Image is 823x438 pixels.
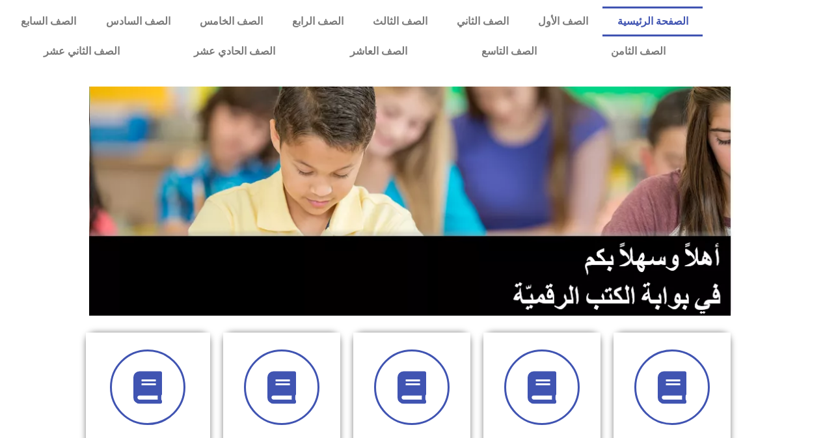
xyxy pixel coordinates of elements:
[7,36,157,66] a: الصف الثاني عشر
[313,36,444,66] a: الصف العاشر
[157,36,312,66] a: الصف الحادي عشر
[444,36,574,66] a: الصف التاسع
[442,7,523,36] a: الصف الثاني
[358,7,442,36] a: الصف الثالث
[574,36,703,66] a: الصف الثامن
[91,7,185,36] a: الصف السادس
[523,7,602,36] a: الصف الأول
[7,7,91,36] a: الصف السابع
[185,7,277,36] a: الصف الخامس
[602,7,703,36] a: الصفحة الرئيسية
[277,7,358,36] a: الصف الرابع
